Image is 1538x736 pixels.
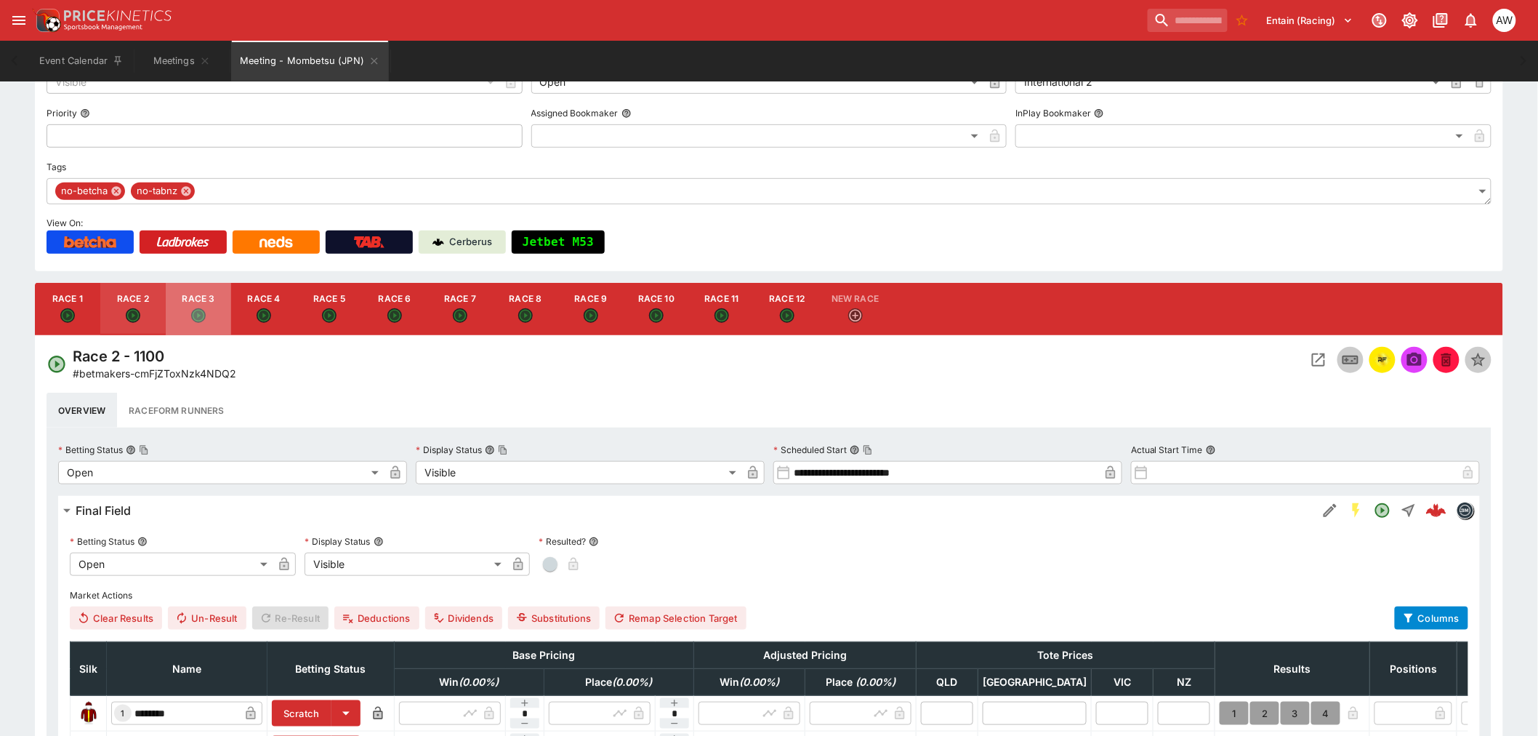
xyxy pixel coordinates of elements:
[1366,7,1393,33] button: Connected to PK
[70,607,162,630] button: Clear Results
[257,308,271,323] svg: Open
[47,217,83,228] span: View On:
[1206,445,1216,455] button: Actual Start Time
[47,393,1491,428] div: basic tabs example
[305,535,371,548] p: Display Status
[1457,502,1474,519] div: betmakers
[305,553,507,576] div: Visible
[1231,9,1254,32] button: No Bookmarks
[118,708,128,719] span: 1
[58,444,123,456] p: Betting Status
[395,669,544,696] th: Win
[694,669,805,696] th: Win
[1258,9,1362,32] button: Select Tenant
[272,700,331,727] button: Scratch
[850,445,860,455] button: Scheduled StartCopy To Clipboard
[322,308,337,323] svg: Open
[917,642,1215,669] th: Tote Prices
[1343,497,1369,524] button: SGM Enabled
[131,184,183,199] span: no-tabnz
[621,108,632,119] button: Assigned Bookmaker
[259,236,292,248] img: Neds
[624,283,689,335] button: Race 10
[493,283,558,335] button: Race 8
[773,444,847,456] p: Scheduled Start
[416,461,741,484] div: Visible
[1465,347,1491,373] button: Set Featured Event
[485,445,495,455] button: Display StatusCopy To Clipboard
[780,308,794,323] svg: Open
[863,445,873,455] button: Copy To Clipboard
[64,24,142,31] img: Sportsbook Management
[71,642,107,696] th: Silk
[558,283,624,335] button: Race 9
[1153,669,1215,696] th: NZ
[544,669,694,696] th: Place
[135,41,228,81] button: Meetings
[425,607,502,630] button: Dividends
[166,283,231,335] button: Race 3
[1458,7,1484,33] button: Notifications
[73,347,236,366] h4: Race 2 - 1100
[1401,347,1428,373] span: Send Snapshot
[107,642,267,696] th: Name
[450,235,493,249] p: Cerberus
[1422,496,1451,525] a: 96da58b9-2dcf-4c86-9278-e897f68284ec
[1374,502,1391,519] svg: Open
[267,642,395,696] th: Betting Status
[978,669,1092,696] th: [GEOGRAPHIC_DATA]
[1457,503,1473,519] img: betmakers
[1493,9,1516,32] div: Amanda Whitta
[1395,607,1468,630] button: Columns
[1092,669,1153,696] th: VIC
[117,393,235,428] button: Raceform Runners
[1094,108,1104,119] button: InPlay Bookmaker
[1489,4,1521,36] button: Amanda Whitta
[231,283,297,335] button: Race 4
[1305,347,1332,373] button: Open Event
[1220,702,1249,725] button: 1
[1250,702,1279,725] button: 2
[427,283,493,335] button: Race 7
[917,669,978,696] th: QLD
[1426,500,1446,521] img: logo-cerberus--red.svg
[126,308,140,323] svg: Open
[508,607,600,630] button: Substitutions
[55,184,113,199] span: no-betcha
[605,607,746,630] button: Remap Selection Target
[589,537,599,547] button: Resulted?
[1374,351,1391,369] div: racingform
[334,607,419,630] button: Deductions
[694,642,917,669] th: Adjusted Pricing
[453,308,467,323] svg: Open
[432,236,444,248] img: Cerberus
[689,283,754,335] button: Race 11
[47,393,117,428] button: Overview
[47,71,499,94] div: Visible
[1369,347,1396,373] button: racingform
[419,231,506,254] a: Cerberus
[31,41,132,81] button: Event Calendar
[1369,497,1396,524] button: Open
[395,642,694,669] th: Base Pricing
[498,445,508,455] button: Copy To Clipboard
[1374,352,1391,368] img: racingform.png
[76,503,131,519] h6: Final Field
[70,553,273,576] div: Open
[47,161,66,173] p: Tags
[77,702,100,725] img: runner 1
[1317,497,1343,524] button: Edit Detail
[70,535,134,548] p: Betting Status
[47,354,67,375] svg: Open
[805,669,917,696] th: Place
[47,107,77,119] p: Priority
[191,308,206,323] svg: Open
[855,676,895,688] em: ( 0.00 %)
[1337,347,1364,373] button: Inplay
[70,585,1468,607] label: Market Actions
[32,6,61,35] img: PriceKinetics Logo
[64,10,172,21] img: PriceKinetics
[531,71,984,94] div: Open
[64,236,116,248] img: Betcha
[231,41,389,81] button: Meeting - Mombetsu (JPN)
